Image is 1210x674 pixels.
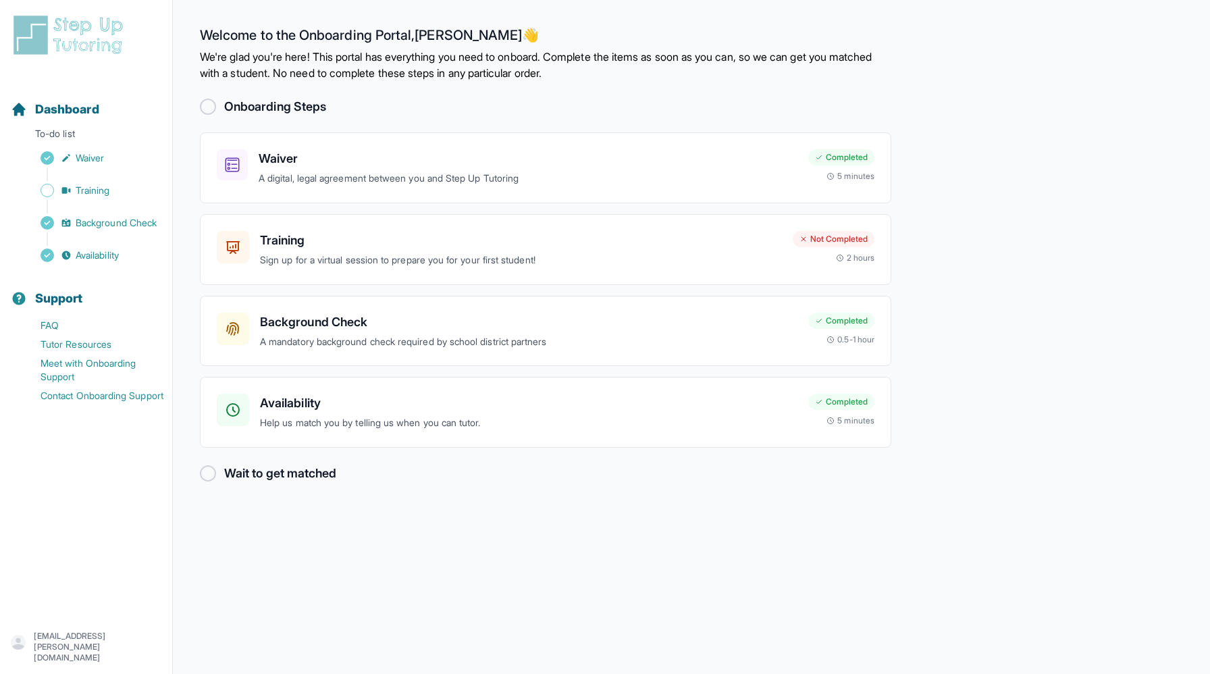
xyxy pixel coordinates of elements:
p: [EMAIL_ADDRESS][PERSON_NAME][DOMAIN_NAME] [34,631,161,663]
a: Tutor Resources [11,335,172,354]
p: A digital, legal agreement between you and Step Up Tutoring [259,171,797,186]
a: Training [11,181,172,200]
a: Contact Onboarding Support [11,386,172,405]
img: logo [11,14,131,57]
div: 2 hours [836,253,875,263]
a: AvailabilityHelp us match you by telling us when you can tutor.Completed5 minutes [200,377,891,448]
a: Meet with Onboarding Support [11,354,172,386]
h3: Waiver [259,149,797,168]
span: Training [76,184,110,197]
div: 0.5-1 hour [826,334,874,345]
div: Completed [808,149,874,165]
a: Background CheckA mandatory background check required by school district partnersCompleted0.5-1 hour [200,296,891,367]
a: Dashboard [11,100,99,119]
button: Support [5,267,167,313]
div: Not Completed [793,231,874,247]
h2: Welcome to the Onboarding Portal, [PERSON_NAME] 👋 [200,27,891,49]
h3: Training [260,231,782,250]
p: To-do list [5,127,167,146]
a: Background Check [11,213,172,232]
p: Sign up for a virtual session to prepare you for your first student! [260,253,782,268]
h3: Background Check [260,313,797,332]
div: Completed [808,313,874,329]
span: Support [35,289,83,308]
a: Waiver [11,149,172,167]
span: Availability [76,249,119,262]
div: 5 minutes [826,171,874,182]
p: A mandatory background check required by school district partners [260,334,797,350]
a: WaiverA digital, legal agreement between you and Step Up TutoringCompleted5 minutes [200,132,891,203]
h2: Wait to get matched [224,464,336,483]
span: Waiver [76,151,104,165]
a: TrainingSign up for a virtual session to prepare you for your first student!Not Completed2 hours [200,214,891,285]
span: Dashboard [35,100,99,119]
a: Availability [11,246,172,265]
button: Dashboard [5,78,167,124]
button: [EMAIL_ADDRESS][PERSON_NAME][DOMAIN_NAME] [11,631,161,663]
div: Completed [808,394,874,410]
span: Background Check [76,216,157,230]
p: We're glad you're here! This portal has everything you need to onboard. Complete the items as soo... [200,49,891,81]
div: 5 minutes [826,415,874,426]
p: Help us match you by telling us when you can tutor. [260,415,797,431]
a: FAQ [11,316,172,335]
h3: Availability [260,394,797,413]
h2: Onboarding Steps [224,97,326,116]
